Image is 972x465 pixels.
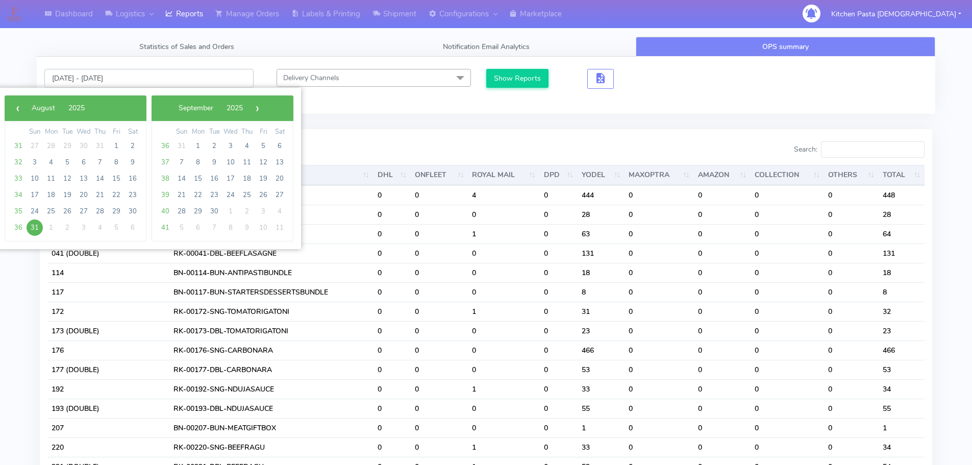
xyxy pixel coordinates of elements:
td: 0 [468,243,539,263]
td: 0 [625,321,693,340]
span: 20 [76,187,92,203]
td: 0 [373,224,411,243]
span: 1 [108,138,124,154]
span: 41 [157,219,173,236]
td: 0 [411,243,468,263]
td: 18 [879,263,925,282]
td: 28 [879,205,925,224]
td: 0 [411,282,468,302]
th: weekday [190,127,206,138]
td: 0 [373,360,411,379]
td: 0 [694,379,751,399]
td: 0 [751,418,824,437]
span: 27 [271,187,288,203]
span: 36 [157,138,173,154]
td: 0 [824,185,878,205]
td: 0 [625,360,693,379]
span: 18 [43,187,59,203]
th: weekday [27,127,43,138]
td: 0 [468,399,539,418]
td: 0 [751,399,824,418]
td: 0 [411,224,468,243]
span: 8 [108,154,124,170]
td: BN-00114-BUN-ANTIPASTIBUNDLE [169,263,373,282]
span: Notification Email Analytics [443,42,530,52]
td: 220 [47,437,169,457]
th: YODEL : activate to sort column ascending [578,165,625,185]
span: 33 [10,170,27,187]
td: 466 [879,340,925,360]
td: 1 [468,224,539,243]
span: OPS summary [762,42,809,52]
span: 7 [173,154,190,170]
td: 0 [694,418,751,437]
td: 0 [694,302,751,321]
td: 0 [824,282,878,302]
td: 0 [625,399,693,418]
td: 4 [468,185,539,205]
td: 0 [824,263,878,282]
td: 0 [625,379,693,399]
td: 444 [578,185,625,205]
th: MAXOPTRA : activate to sort column ascending [625,165,693,185]
td: 0 [751,185,824,205]
th: ROYAL MAIL : activate to sort column ascending [468,165,539,185]
td: 0 [540,263,578,282]
span: 29 [59,138,76,154]
td: 0 [411,437,468,457]
td: 0 [824,243,878,263]
th: weekday [271,127,288,138]
td: RK-00177-DBL-CARBONARA [169,360,373,379]
th: weekday [239,127,255,138]
td: 176 [47,340,169,360]
td: 1 [879,418,925,437]
span: 12 [255,154,271,170]
span: 30 [124,203,141,219]
span: 14 [92,170,108,187]
td: 0 [694,399,751,418]
button: 2025 [62,101,91,116]
td: 0 [751,282,824,302]
td: 28 [578,205,625,224]
td: 31 [578,302,625,321]
td: 0 [625,418,693,437]
th: weekday [43,127,59,138]
td: 131 [879,243,925,263]
td: 0 [411,205,468,224]
button: Show Reports [486,69,549,88]
span: 36 [10,219,27,236]
td: BN-00117-BUN-STARTERSDESSERTSBUNDLE [169,282,373,302]
bs-datepicker-navigation-view: ​ ​ ​ [10,101,107,111]
span: 28 [92,203,108,219]
td: 0 [751,302,824,321]
th: DPD : activate to sort column ascending [540,165,578,185]
td: 0 [751,360,824,379]
td: 0 [540,321,578,340]
td: 0 [373,418,411,437]
td: 0 [540,340,578,360]
span: 4 [43,154,59,170]
span: 3 [222,138,239,154]
span: 1 [190,138,206,154]
span: 2025 [227,103,243,113]
td: 0 [373,302,411,321]
td: 1 [468,379,539,399]
td: 0 [751,321,824,340]
span: 32 [10,154,27,170]
span: 3 [76,219,92,236]
td: 0 [373,340,411,360]
td: 0 [824,360,878,379]
span: 13 [76,170,92,187]
td: 0 [824,205,878,224]
th: OTHERS : activate to sort column ascending [824,165,878,185]
td: 207 [47,418,169,437]
td: 0 [625,205,693,224]
td: 0 [373,263,411,282]
span: 19 [59,187,76,203]
td: 0 [373,243,411,263]
td: 0 [540,185,578,205]
span: 15 [108,170,124,187]
span: 5 [108,219,124,236]
span: 7 [206,219,222,236]
td: 0 [411,379,468,399]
